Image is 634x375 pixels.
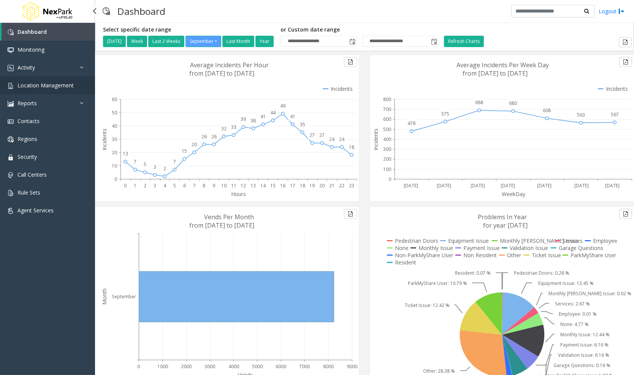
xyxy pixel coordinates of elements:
text: 688 [475,99,483,106]
text: Vends Per Month [204,213,254,221]
span: Security [17,153,37,160]
text: [DATE] [605,182,620,189]
text: 10 [221,182,227,189]
button: [DATE] [103,36,126,47]
span: Rule Sets [17,189,40,196]
text: Other: 28.38 % [423,368,455,374]
text: Employee: 0.01 % [559,311,597,317]
span: Contacts [17,117,40,125]
text: 478 [407,120,415,127]
text: from [DATE] to [DATE] [190,69,255,78]
text: 0 [138,363,140,370]
span: Monitoring [17,46,44,53]
text: 200 [383,156,391,163]
img: pageIcon [103,2,110,21]
text: 6 [183,182,186,189]
text: Incidents [372,128,379,150]
button: September [185,36,221,47]
text: 15 [270,182,276,189]
text: [DATE] [437,182,451,189]
text: 30 [112,136,117,142]
text: 10 [112,163,117,169]
text: 4 [163,182,166,189]
img: 'icon' [8,65,14,71]
text: [DATE] [537,182,552,189]
text: 300 [383,146,391,152]
text: from [DATE] to [DATE] [190,221,255,229]
text: 567 [611,111,619,118]
text: Ticket Issue: 12.42 % [405,302,450,309]
a: Logout [599,7,624,15]
text: 1 [134,182,136,189]
text: 563 [577,112,585,118]
text: 60 [112,96,117,103]
text: 7000 [299,363,310,370]
text: 600 [383,116,391,123]
text: 575 [441,111,449,117]
text: 11 [231,182,236,189]
text: Resident: 0.07 % [455,270,491,276]
text: 3 [154,164,156,171]
text: 50 [112,109,117,116]
text: 13 [250,182,256,189]
text: 35 [300,122,305,128]
text: 500 [383,126,391,133]
img: 'icon' [8,154,14,160]
button: Refresh Charts [444,36,484,47]
text: for year [DATE] [483,221,528,229]
text: Payment Issue: 6.16 % [560,342,609,348]
text: 8000 [323,363,334,370]
button: Export to pdf [344,57,357,67]
text: Monthly [PERSON_NAME] Issue: 0.02 % [549,290,632,297]
text: 22 [339,182,344,189]
text: 6000 [276,363,286,370]
text: 100 [383,166,391,172]
span: Location Management [17,82,74,89]
text: 7 [173,159,176,165]
text: 39 [241,116,246,123]
text: 38 [250,117,256,124]
text: Hours [231,190,246,198]
img: 'icon' [8,47,14,53]
img: 'icon' [8,101,14,107]
button: Export to pdf [619,209,632,219]
button: Export to pdf [344,209,357,219]
button: Week [127,36,147,47]
text: Garage Questions: 0.16 % [553,362,610,369]
text: 23 [349,182,354,189]
text: 9 [212,182,215,189]
span: Dashboard [17,28,47,35]
img: 'icon' [8,119,14,125]
text: 26 [211,133,217,140]
text: Average Incidents Per Week Day [457,61,549,69]
text: 9000 [347,363,357,370]
text: Incidents [101,128,108,150]
text: [DATE] [501,182,515,189]
text: 5 [173,182,176,189]
text: 3 [154,182,156,189]
text: 20 [319,182,325,189]
h5: Select specific date range [103,27,275,33]
text: 41 [290,114,295,120]
text: 24 [329,136,335,142]
h3: Dashboard [114,2,169,21]
img: 'icon' [8,83,14,89]
button: Last 2 Weeks [148,36,184,47]
text: Services: 2.67 % [555,301,590,307]
text: ParkMyShare User: 10.79 % [408,280,467,286]
text: 40 [112,123,117,129]
text: 24 [339,136,345,142]
text: 7 [134,159,136,165]
span: Toggle popup [348,36,356,47]
text: 2000 [181,363,192,370]
text: 5 [144,161,146,168]
button: Export to pdf [619,57,632,67]
text: 20 [112,149,117,156]
text: 12 [241,182,246,189]
img: 'icon' [8,172,14,178]
text: 17 [290,182,295,189]
text: 700 [383,106,391,112]
text: 2 [144,182,146,189]
text: 3000 [204,363,215,370]
text: [DATE] [404,182,418,189]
